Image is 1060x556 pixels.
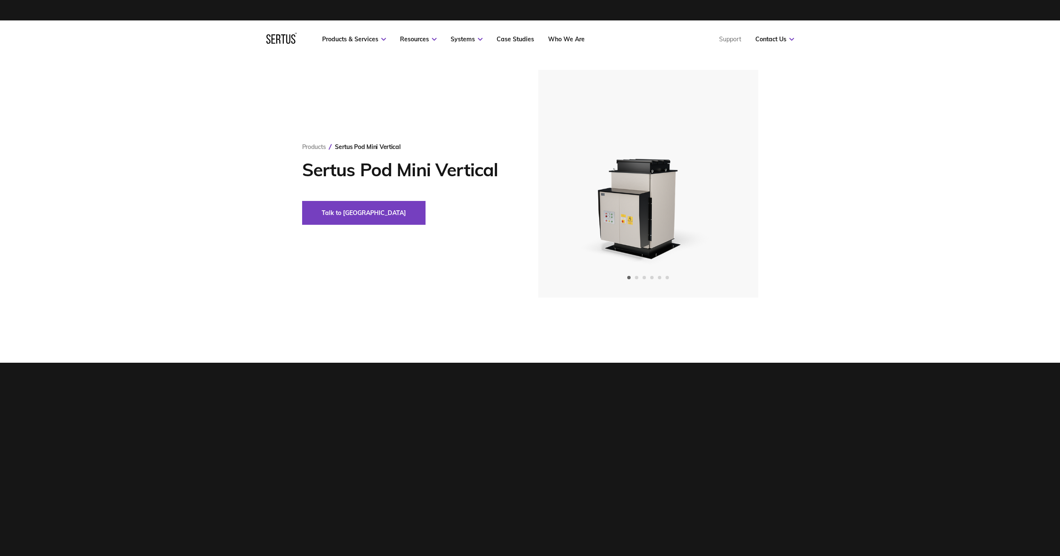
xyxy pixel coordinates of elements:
[302,143,326,151] a: Products
[497,35,534,43] a: Case Studies
[635,276,638,279] span: Go to slide 2
[719,35,741,43] a: Support
[548,35,585,43] a: Who We Are
[650,276,654,279] span: Go to slide 4
[666,276,669,279] span: Go to slide 6
[322,35,386,43] a: Products & Services
[400,35,437,43] a: Resources
[643,276,646,279] span: Go to slide 3
[451,35,483,43] a: Systems
[302,159,513,181] h1: Sertus Pod Mini Vertical
[755,35,794,43] a: Contact Us
[302,201,426,225] button: Talk to [GEOGRAPHIC_DATA]
[658,276,661,279] span: Go to slide 5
